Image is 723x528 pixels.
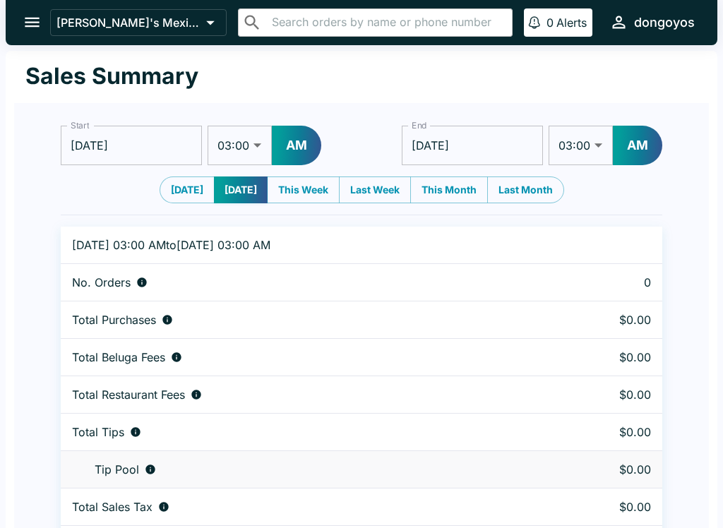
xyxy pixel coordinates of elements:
button: [PERSON_NAME]'s Mexican Food [50,9,227,36]
button: AM [272,126,321,165]
div: Number of orders placed [72,275,532,289]
p: [PERSON_NAME]'s Mexican Food [56,16,201,30]
button: This Week [267,176,340,203]
p: 0 [546,16,554,30]
div: dongoyos [634,14,695,31]
p: $0.00 [555,425,651,439]
label: End [412,119,427,131]
p: $0.00 [555,462,651,476]
p: $0.00 [555,388,651,402]
p: [DATE] 03:00 AM to [DATE] 03:00 AM [72,238,532,252]
p: 0 [555,275,651,289]
button: [DATE] [160,176,215,203]
div: Sales tax paid by diners [72,500,532,514]
button: Last Week [339,176,411,203]
p: Tip Pool [95,462,139,476]
div: Fees paid by diners to restaurant [72,388,532,402]
button: AM [613,126,662,165]
p: Total Restaurant Fees [72,388,185,402]
p: $0.00 [555,500,651,514]
button: Last Month [487,176,564,203]
div: Fees paid by diners to Beluga [72,350,532,364]
button: open drawer [14,4,50,40]
button: [DATE] [214,176,268,203]
input: Choose date, selected date is Oct 8, 2025 [402,126,543,165]
button: dongoyos [604,7,700,37]
p: No. Orders [72,275,131,289]
div: Tips unclaimed by a waiter [72,462,532,476]
p: Total Beluga Fees [72,350,165,364]
p: Total Sales Tax [72,500,153,514]
div: Aggregate order subtotals [72,313,532,327]
p: $0.00 [555,350,651,364]
p: Alerts [556,16,587,30]
p: Total Purchases [72,313,156,327]
p: Total Tips [72,425,124,439]
h1: Sales Summary [25,62,198,90]
input: Search orders by name or phone number [268,13,506,32]
div: Combined individual and pooled tips [72,425,532,439]
label: Start [71,119,89,131]
button: This Month [410,176,488,203]
input: Choose date, selected date is Oct 7, 2025 [61,126,202,165]
p: $0.00 [555,313,651,327]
